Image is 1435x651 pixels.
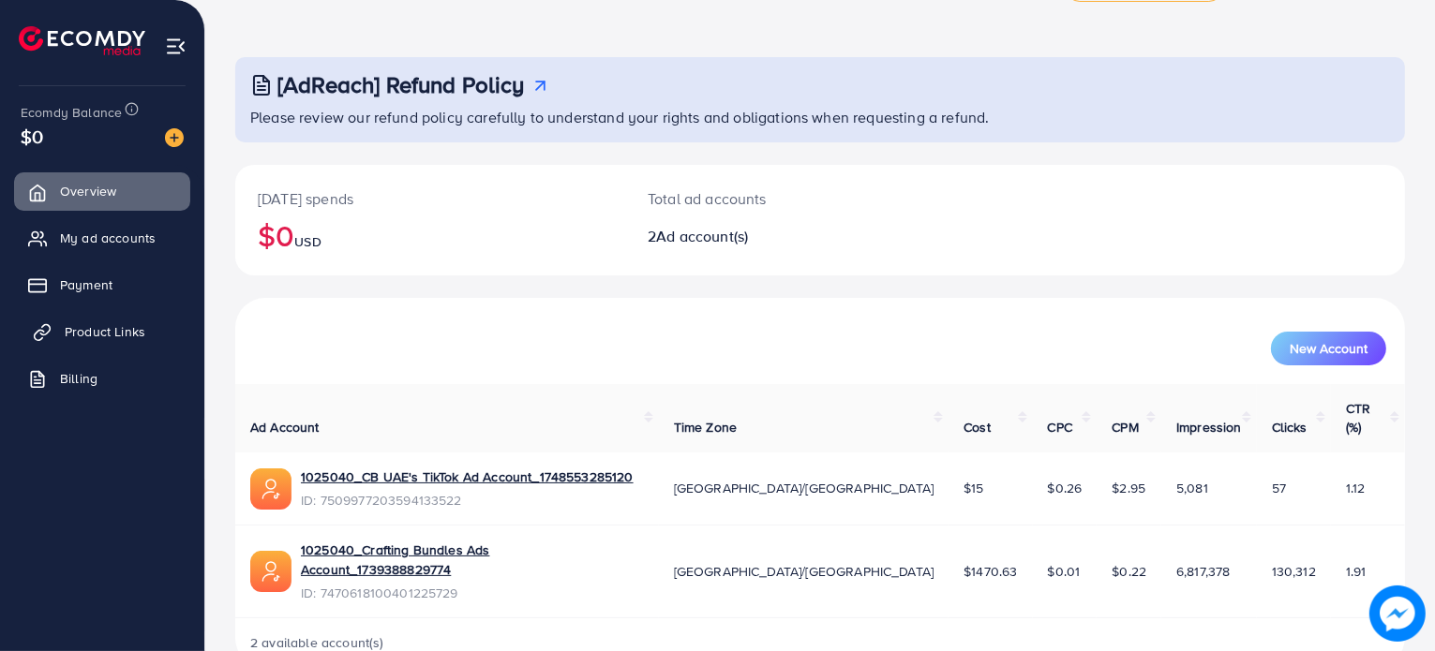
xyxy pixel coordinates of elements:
button: New Account [1271,332,1386,365]
span: 5,081 [1176,479,1208,497]
img: ic-ads-acc.e4c84228.svg [250,468,291,510]
a: 1025040_Crafting Bundles Ads Account_1739388829774 [301,540,644,579]
img: logo [19,26,145,55]
span: Billing [60,369,97,388]
img: image [1369,585,1426,642]
span: $15 [964,479,983,497]
span: My ad accounts [60,229,156,247]
span: 57 [1272,479,1286,497]
span: ID: 7509977203594133522 [301,491,634,510]
span: CPM [1112,418,1138,436]
h2: 2 [648,228,895,245]
span: New Account [1290,342,1368,355]
span: USD [294,232,321,251]
a: My ad accounts [14,219,190,257]
span: CPC [1048,418,1072,436]
span: $0.26 [1048,479,1083,497]
span: $2.95 [1112,479,1145,497]
span: Ad Account [250,418,320,436]
span: Cost [964,418,991,436]
span: $0.01 [1048,562,1081,581]
span: [GEOGRAPHIC_DATA]/[GEOGRAPHIC_DATA] [674,562,934,581]
a: Product Links [14,313,190,350]
img: ic-ads-acc.e4c84228.svg [250,551,291,592]
a: Billing [14,360,190,397]
span: Time Zone [674,418,737,436]
p: Total ad accounts [648,187,895,210]
span: 130,312 [1272,562,1316,581]
span: CTR (%) [1346,399,1370,436]
span: [GEOGRAPHIC_DATA]/[GEOGRAPHIC_DATA] [674,479,934,497]
p: [DATE] spends [258,187,603,210]
img: image [165,128,184,147]
img: menu [165,36,187,57]
span: Payment [60,275,112,294]
h3: [AdReach] Refund Policy [277,71,525,98]
span: Impression [1176,418,1242,436]
span: 6,817,378 [1176,562,1230,581]
span: Ad account(s) [656,226,748,246]
span: $0.22 [1112,562,1146,581]
span: Clicks [1272,418,1308,436]
p: Please review our refund policy carefully to understand your rights and obligations when requesti... [250,106,1394,128]
span: $1470.63 [964,562,1017,581]
a: 1025040_CB UAE's TikTok Ad Account_1748553285120 [301,467,634,486]
a: Overview [14,172,190,210]
span: Ecomdy Balance [21,103,122,122]
span: $0 [21,123,43,150]
span: Product Links [65,322,145,341]
span: 1.12 [1346,479,1366,497]
span: ID: 7470618100401225729 [301,584,644,602]
span: 1.91 [1346,562,1367,581]
span: Overview [60,182,116,200]
a: Payment [14,266,190,303]
h2: $0 [258,217,603,253]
